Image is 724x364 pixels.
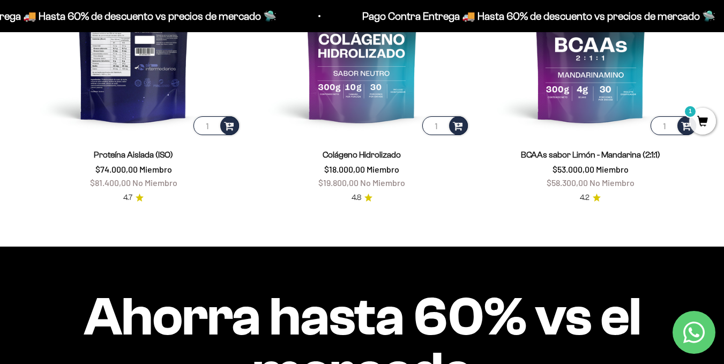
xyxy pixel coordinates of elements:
[521,150,660,159] a: BCAAs sabor Limón - Mandarina (2:1:1)
[123,192,144,204] a: 4.74.7 de 5.0 estrellas
[323,150,401,159] a: Colágeno Hidrolizado
[553,164,594,174] span: $53.000,00
[352,192,372,204] a: 4.84.8 de 5.0 estrellas
[589,177,635,188] span: No Miembro
[689,116,716,128] a: 1
[596,164,629,174] span: Miembro
[95,164,138,174] span: $74.000,00
[684,105,697,118] mark: 1
[580,192,589,204] span: 4.2
[94,150,173,159] a: Proteína Aislada (ISO)
[367,164,399,174] span: Miembro
[324,164,365,174] span: $18.000,00
[132,177,177,188] span: No Miembro
[318,177,359,188] span: $19.800,00
[580,192,601,204] a: 4.24.2 de 5.0 estrellas
[139,164,172,174] span: Miembro
[360,177,405,188] span: No Miembro
[90,177,131,188] span: $81.400,00
[547,177,588,188] span: $58.300,00
[352,192,361,204] span: 4.8
[361,8,714,25] p: Pago Contra Entrega 🚚 Hasta 60% de descuento vs precios de mercado 🛸
[123,192,132,204] span: 4.7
